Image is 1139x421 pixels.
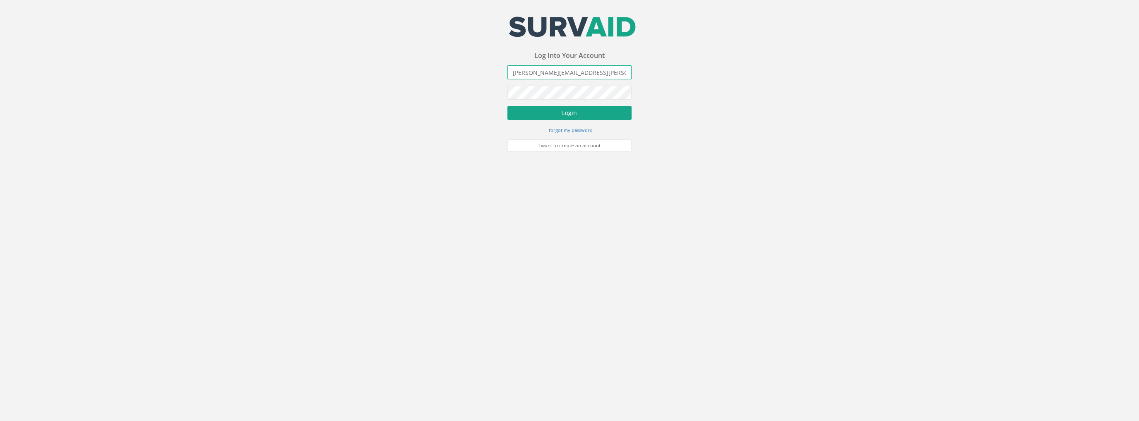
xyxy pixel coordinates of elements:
button: Login [507,106,632,120]
small: I forgot my password [546,127,593,133]
input: Email [507,65,632,79]
h3: Log Into Your Account [507,52,632,60]
a: I want to create an account [507,139,632,152]
a: I forgot my password [546,126,593,134]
